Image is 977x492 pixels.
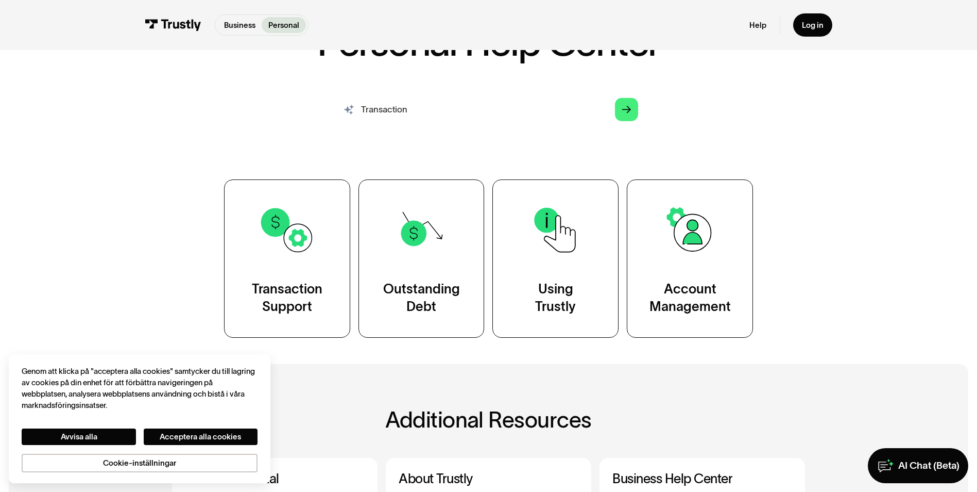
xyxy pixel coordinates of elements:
[749,20,766,30] a: Help
[262,17,305,33] a: Personal
[145,19,201,31] img: Trustly Logo
[793,13,832,37] a: Log in
[22,366,258,412] div: Genom att klicka på "acceptera alla cookies" samtycker du till lagring av cookies på din enhet fö...
[612,471,792,487] h3: Business Help Center
[535,281,576,316] div: Using Trustly
[898,460,959,472] div: AI Chat (Beta)
[358,179,485,338] a: OutstandingDebt
[868,448,968,483] a: AI Chat (Beta)
[22,429,135,445] button: Avvisa alla
[268,20,299,31] p: Personal
[172,408,805,432] h2: Additional Resources
[399,471,578,487] h3: About Trustly
[224,20,255,31] p: Business
[492,179,619,338] a: UsingTrustly
[22,366,258,472] div: Integritet
[330,92,646,127] input: search
[383,281,460,316] div: Outstanding Debt
[330,92,646,127] form: Search
[802,20,824,30] div: Log in
[185,471,364,487] h3: Consumer Portal
[217,17,262,33] a: Business
[627,179,753,338] a: AccountManagement
[252,281,322,316] div: Transaction Support
[317,23,660,61] h1: Personal Help Center
[22,454,258,472] button: Cookie-inställningar
[9,354,271,483] div: Cookie banner
[649,281,731,316] div: Account Management
[144,429,258,445] button: Acceptera alla cookies
[224,179,350,338] a: TransactionSupport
